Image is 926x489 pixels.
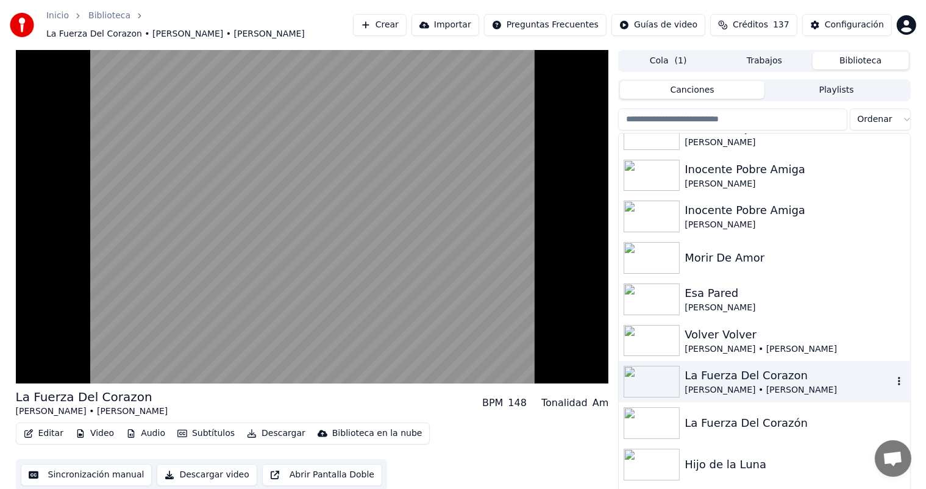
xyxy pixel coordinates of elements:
[675,55,687,67] span: ( 1 )
[802,14,892,36] button: Configuración
[46,28,305,40] span: La Fuerza Del Corazon • [PERSON_NAME] • [PERSON_NAME]
[173,425,240,442] button: Subtítulos
[825,19,884,31] div: Configuración
[593,396,609,410] div: Am
[88,10,130,22] a: Biblioteca
[685,285,905,302] div: Esa Pared
[16,388,168,405] div: La Fuerza Del Corazon
[16,405,168,418] div: [PERSON_NAME] • [PERSON_NAME]
[685,343,905,355] div: [PERSON_NAME] • [PERSON_NAME]
[685,202,905,219] div: Inocente Pobre Amiga
[46,10,353,40] nav: breadcrumb
[242,425,310,442] button: Descargar
[685,326,905,343] div: Volver Volver
[685,302,905,314] div: [PERSON_NAME]
[71,425,119,442] button: Video
[620,81,764,99] button: Canciones
[685,456,905,473] div: Hijo de la Luna
[764,81,909,99] button: Playlists
[685,367,892,384] div: La Fuerza Del Corazon
[685,137,905,149] div: [PERSON_NAME]
[19,425,68,442] button: Editar
[710,14,797,36] button: Créditos137
[813,52,909,70] button: Biblioteca
[773,19,789,31] span: 137
[875,440,911,477] a: Chat abierto
[685,219,905,231] div: [PERSON_NAME]
[685,384,892,396] div: [PERSON_NAME] • [PERSON_NAME]
[685,178,905,190] div: [PERSON_NAME]
[685,249,905,266] div: Morir De Amor
[611,14,705,36] button: Guías de video
[620,52,716,70] button: Cola
[46,10,69,22] a: Inicio
[541,396,588,410] div: Tonalidad
[121,425,170,442] button: Audio
[157,464,257,486] button: Descargar video
[10,13,34,37] img: youka
[508,396,527,410] div: 148
[685,161,905,178] div: Inocente Pobre Amiga
[733,19,768,31] span: Créditos
[716,52,813,70] button: Trabajos
[332,427,422,440] div: Biblioteca en la nube
[482,396,503,410] div: BPM
[21,464,152,486] button: Sincronización manual
[858,113,892,126] span: Ordenar
[411,14,479,36] button: Importar
[685,415,905,432] div: La Fuerza Del Corazón
[262,464,382,486] button: Abrir Pantalla Doble
[484,14,607,36] button: Preguntas Frecuentes
[353,14,407,36] button: Crear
